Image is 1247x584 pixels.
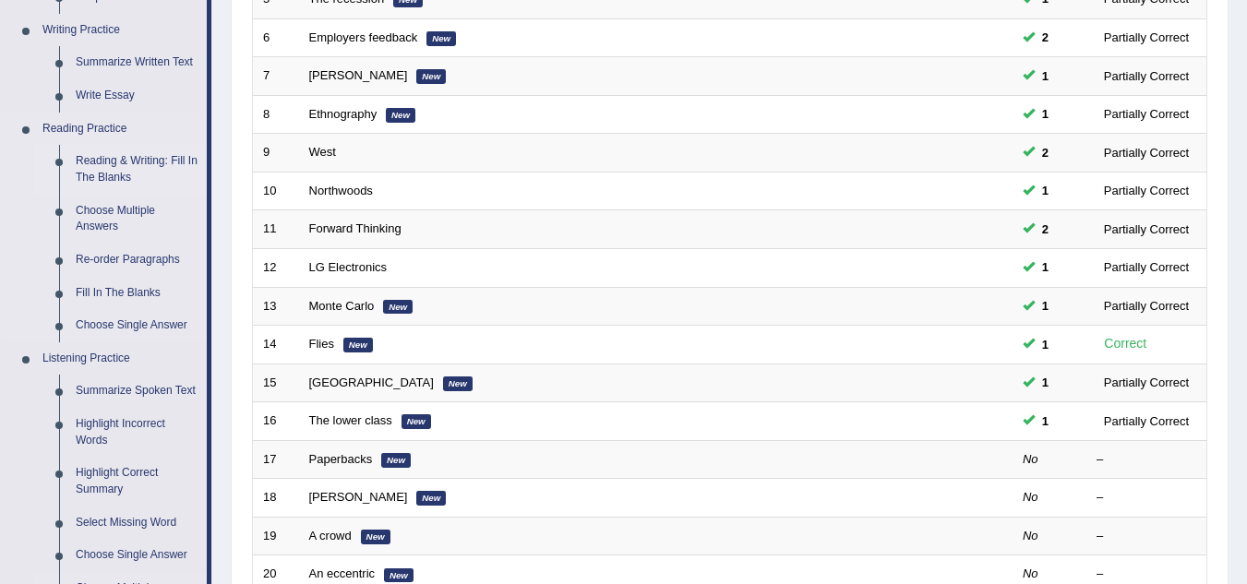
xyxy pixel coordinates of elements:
em: New [343,338,373,352]
a: Write Essay [67,79,207,113]
td: 7 [253,57,299,96]
a: Highlight Correct Summary [67,457,207,506]
div: Partially Correct [1097,373,1196,392]
span: You can still take this question [1035,257,1056,277]
a: Choose Single Answer [67,309,207,342]
a: Highlight Incorrect Words [67,408,207,457]
a: [GEOGRAPHIC_DATA] [309,375,434,389]
td: 6 [253,18,299,57]
div: Partially Correct [1097,181,1196,200]
em: New [361,530,390,544]
a: West [309,145,336,159]
em: New [416,69,446,84]
em: No [1023,452,1038,466]
div: Partially Correct [1097,257,1196,277]
a: Reading & Writing: Fill In The Blanks [67,145,207,194]
a: Forward Thinking [309,221,402,235]
a: The lower class [309,413,392,427]
a: Flies [309,337,334,351]
td: 9 [253,134,299,173]
em: No [1023,490,1038,504]
span: You can still take this question [1035,220,1056,239]
div: – [1097,528,1196,545]
a: [PERSON_NAME] [309,490,408,504]
span: You can still take this question [1035,66,1056,86]
td: 14 [253,326,299,364]
em: No [1023,529,1038,542]
a: Writing Practice [34,14,207,47]
a: Employers feedback [309,30,418,44]
em: New [426,31,456,46]
span: You can still take this question [1035,411,1056,431]
span: You can still take this question [1035,296,1056,316]
a: Northwoods [309,184,373,197]
span: You can still take this question [1035,104,1056,124]
a: Choose Multiple Answers [67,195,207,244]
span: You can still take this question [1035,143,1056,162]
a: Summarize Written Text [67,46,207,79]
a: Select Missing Word [67,507,207,540]
em: New [402,414,431,429]
div: Partially Correct [1097,66,1196,86]
div: Partially Correct [1097,28,1196,47]
td: 16 [253,402,299,441]
a: A crowd [309,529,352,542]
div: Correct [1097,333,1155,354]
span: You can still take this question [1035,28,1056,47]
em: New [386,108,415,123]
a: Choose Single Answer [67,539,207,572]
a: Ethnography [309,107,378,121]
em: New [443,376,473,391]
td: 10 [253,172,299,210]
em: No [1023,566,1038,580]
td: 13 [253,287,299,326]
div: Partially Correct [1097,104,1196,124]
span: You can still take this question [1035,335,1056,354]
div: – [1097,489,1196,507]
td: 11 [253,210,299,249]
a: Summarize Spoken Text [67,375,207,408]
span: You can still take this question [1035,181,1056,200]
td: 8 [253,95,299,134]
a: Listening Practice [34,342,207,375]
div: – [1097,566,1196,583]
td: 12 [253,248,299,287]
em: New [381,453,411,468]
td: 18 [253,479,299,518]
a: Re-order Paragraphs [67,244,207,277]
a: An eccentric [309,566,376,580]
div: – [1097,451,1196,469]
a: LG Electronics [309,260,388,274]
em: New [384,568,414,583]
span: You can still take this question [1035,373,1056,392]
div: Partially Correct [1097,296,1196,316]
td: 15 [253,364,299,402]
em: New [383,300,413,315]
td: 19 [253,517,299,555]
div: Partially Correct [1097,411,1196,431]
div: Partially Correct [1097,220,1196,239]
div: Partially Correct [1097,143,1196,162]
a: Monte Carlo [309,299,375,313]
td: 17 [253,440,299,479]
a: Paperbacks [309,452,373,466]
a: Reading Practice [34,113,207,146]
a: Fill In The Blanks [67,277,207,310]
em: New [416,491,446,506]
a: [PERSON_NAME] [309,68,408,82]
